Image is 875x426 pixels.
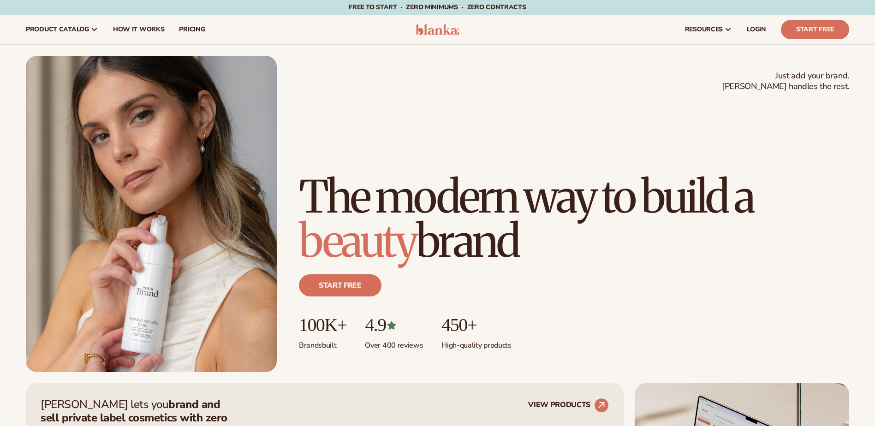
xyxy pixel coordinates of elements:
[781,20,849,39] a: Start Free
[106,15,172,44] a: How It Works
[349,3,526,12] span: Free to start · ZERO minimums · ZERO contracts
[678,15,739,44] a: resources
[441,335,511,350] p: High-quality products
[441,315,511,335] p: 450+
[685,26,723,33] span: resources
[26,26,89,33] span: product catalog
[299,213,416,269] span: beauty
[739,15,774,44] a: LOGIN
[722,71,849,92] span: Just add your brand. [PERSON_NAME] handles the rest.
[299,335,346,350] p: Brands built
[179,26,205,33] span: pricing
[416,24,459,35] img: logo
[747,26,766,33] span: LOGIN
[299,175,849,263] h1: The modern way to build a brand
[113,26,165,33] span: How It Works
[365,335,423,350] p: Over 400 reviews
[299,315,346,335] p: 100K+
[528,398,609,413] a: VIEW PRODUCTS
[172,15,212,44] a: pricing
[18,15,106,44] a: product catalog
[299,274,381,296] a: Start free
[26,56,277,372] img: Female holding tanning mousse.
[365,315,423,335] p: 4.9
